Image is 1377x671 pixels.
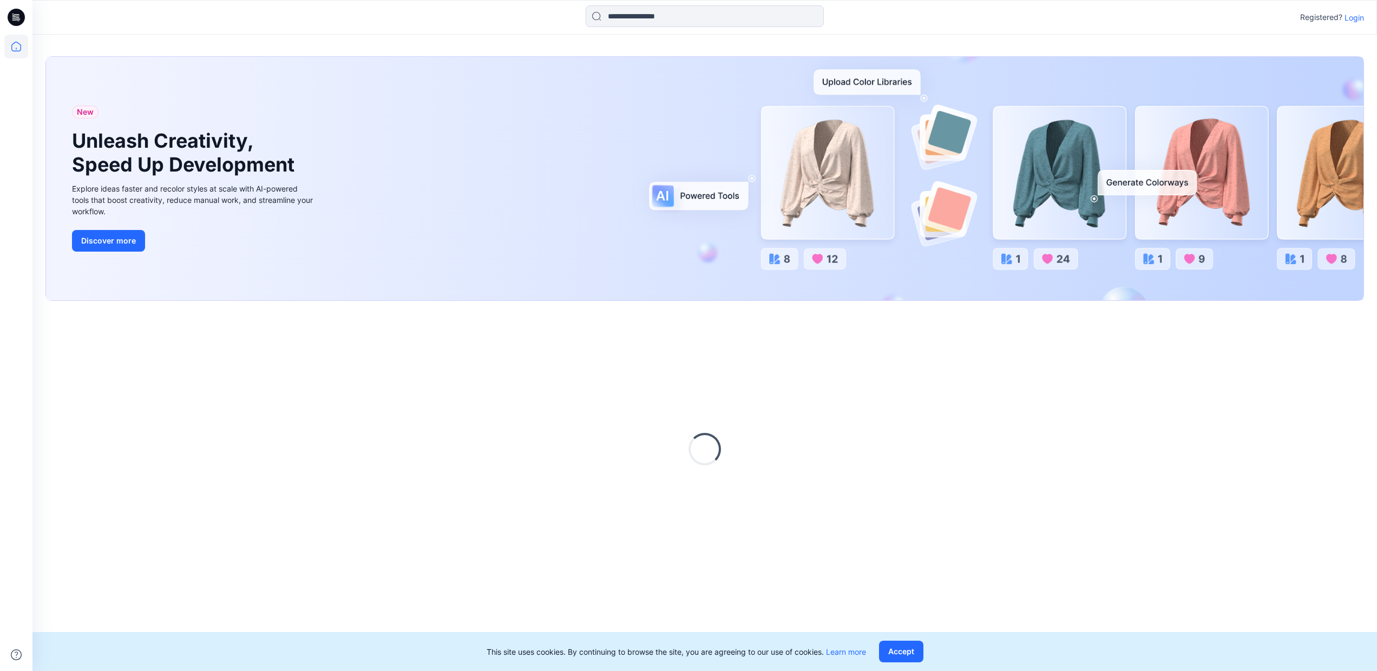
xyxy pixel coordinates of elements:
[72,129,299,176] h1: Unleash Creativity, Speed Up Development
[72,230,145,252] button: Discover more
[77,106,94,119] span: New
[72,230,316,252] a: Discover more
[1300,11,1342,24] p: Registered?
[487,646,866,657] p: This site uses cookies. By continuing to browse the site, you are agreeing to our use of cookies.
[879,641,923,662] button: Accept
[826,647,866,656] a: Learn more
[72,183,316,217] div: Explore ideas faster and recolor styles at scale with AI-powered tools that boost creativity, red...
[1345,12,1364,23] p: Login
